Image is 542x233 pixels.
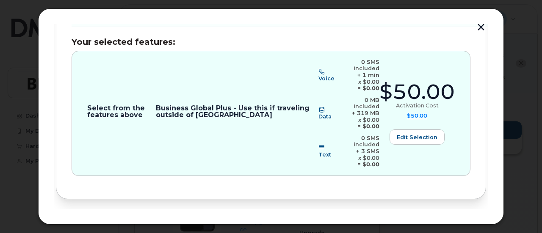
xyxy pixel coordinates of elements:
div: $50.00 [379,82,455,102]
span: Text [318,151,331,158]
h3: Your selected features: [72,37,470,47]
b: $0.00 [362,123,379,129]
span: $0.00 = [357,155,379,168]
span: + 319 MB x [352,110,379,123]
div: Activation Cost [396,102,439,109]
summary: $50.00 [407,112,427,120]
iframe: Messenger Launcher [505,196,536,227]
div: 0 MB included [338,97,379,110]
div: 0 SMS included [338,135,379,148]
span: $0.00 = [357,117,379,130]
div: 0 SMS included [341,59,379,72]
b: $0.00 [362,161,379,167]
span: $0.00 = [357,79,379,92]
span: Voice [318,75,335,82]
p: Select from the features above [87,105,156,118]
span: Edit selection [397,133,437,141]
span: + 1 min x [357,72,379,85]
span: + 3 SMS x [356,148,379,161]
p: Business Global Plus - Use this if traveling outside of [GEOGRAPHIC_DATA] [156,105,318,118]
span: Data [318,113,332,120]
button: Edit selection [390,129,445,145]
b: $0.00 [362,85,379,91]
